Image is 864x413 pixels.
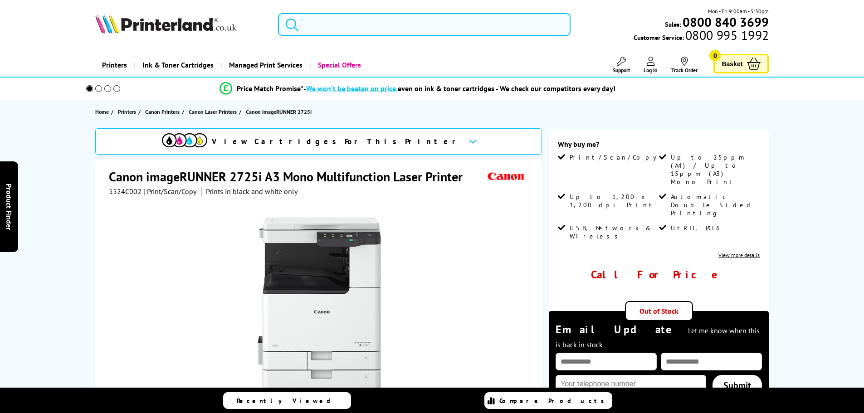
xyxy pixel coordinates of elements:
[134,53,220,77] a: Ink & Toner Cartridges
[5,183,14,230] span: Product Finder
[644,57,658,73] a: Log In
[613,67,630,73] span: Support
[309,53,368,77] a: Special Offers
[246,107,314,117] a: Canon imageRUNNER 2725i
[95,107,109,117] span: Home
[237,397,340,405] span: Recently Viewed
[556,322,762,350] div: Email Update
[306,84,398,93] span: We won’t be beaten on price,
[718,252,760,258] a: View more details
[237,84,303,93] span: Price Match Promise*
[118,107,136,117] span: Printers
[485,168,527,185] img: Canon
[613,57,630,73] a: Support
[189,107,237,117] span: Canon Laser Printers
[683,14,769,30] b: 0800 840 3699
[95,107,111,117] a: Home
[95,53,134,77] a: Printers
[223,392,351,409] a: Recently Viewed
[162,133,207,147] img: View Cartridges
[665,20,681,29] span: Sales:
[231,214,409,392] img: Canon imageRUNNER 2725i
[556,375,706,393] input: Your telephone number
[570,193,657,209] span: Up to 1,200 x 1,200 dpi Print
[95,14,267,35] a: Printerland Logo
[142,53,214,77] span: Ink & Toner Cartridges
[145,107,180,117] span: Canon Printers
[95,14,237,34] img: Printerland Logo
[671,193,758,217] span: Automatic Double Sided Printing
[206,187,298,196] i: Prints in black and white only
[220,53,309,77] a: Managed Print Services
[556,326,760,349] span: Let me know when this is back in stock
[644,67,658,73] span: Log In
[189,107,239,117] a: Canon Laser Printers
[74,81,762,97] li: modal_Promise
[708,7,769,15] span: Mon - Fri 9:00am - 5:30pm
[671,224,722,232] span: UFRII, PCL6
[109,187,142,196] span: 5524C002
[713,375,762,396] a: Submit
[709,50,721,61] span: 0
[303,84,615,93] div: - even on ink & toner cartridges - We check our competitors every day!
[684,31,769,39] span: 0800 995 1992
[484,392,612,409] a: Compare Products
[246,107,312,117] span: Canon imageRUNNER 2725i
[570,224,657,240] span: USB, Network & Wireless
[634,31,769,42] span: Customer Service:
[570,153,663,161] span: Print/Scan/Copy
[499,397,609,405] span: Compare Products
[558,140,760,153] div: Why buy me?
[558,267,760,282] div: Call For Price
[118,107,138,117] a: Printers
[143,187,196,196] span: | Print/Scan/Copy
[713,54,769,73] a: Basket 0
[212,136,461,146] span: View Cartridges For This Printer
[671,153,758,186] span: Up to 25ppm (A4) / Up to 15ppm (A3) Mono Print
[109,168,472,185] h1: Canon imageRUNNER 2725i A3 Mono Multifunction Laser Printer
[145,107,182,117] a: Canon Printers
[671,57,698,73] a: Track Order
[625,301,693,321] div: Out of Stock
[681,18,769,26] a: 0800 840 3699
[722,58,742,70] span: Basket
